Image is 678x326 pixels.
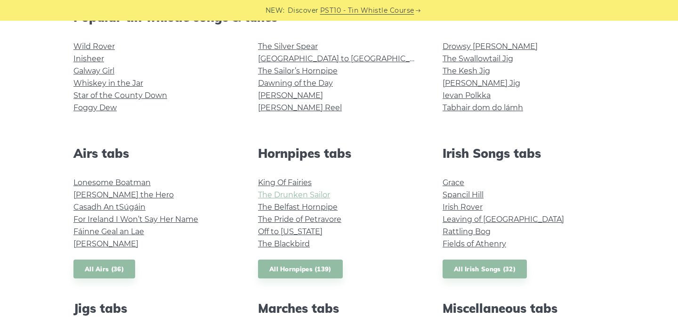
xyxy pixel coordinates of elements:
[73,301,235,316] h2: Jigs tabs
[443,260,527,279] a: All Irish Songs (32)
[258,54,432,63] a: [GEOGRAPHIC_DATA] to [GEOGRAPHIC_DATA]
[258,301,420,316] h2: Marches tabs
[266,5,285,16] span: NEW:
[258,178,312,187] a: King Of Fairies
[73,239,138,248] a: [PERSON_NAME]
[73,42,115,51] a: Wild Rover
[258,42,318,51] a: The Silver Spear
[73,215,198,224] a: For Ireland I Won’t Say Her Name
[443,190,484,199] a: Spancil Hill
[73,79,143,88] a: Whiskey in the Jar
[73,146,235,161] h2: Airs tabs
[258,66,338,75] a: The Sailor’s Hornpipe
[443,66,490,75] a: The Kesh Jig
[73,190,174,199] a: [PERSON_NAME] the Hero
[443,91,491,100] a: Ievan Polkka
[288,5,319,16] span: Discover
[73,227,144,236] a: Fáinne Geal an Lae
[73,260,135,279] a: All Airs (36)
[258,190,330,199] a: The Drunken Sailor
[73,203,145,212] a: Casadh An tSúgáin
[443,215,564,224] a: Leaving of [GEOGRAPHIC_DATA]
[443,79,520,88] a: [PERSON_NAME] Jig
[443,301,605,316] h2: Miscellaneous tabs
[443,146,605,161] h2: Irish Songs tabs
[258,203,338,212] a: The Belfast Hornpipe
[443,103,523,112] a: Tabhair dom do lámh
[73,178,151,187] a: Lonesome Boatman
[73,66,114,75] a: Galway Girl
[258,239,310,248] a: The Blackbird
[320,5,414,16] a: PST10 - Tin Whistle Course
[443,239,506,248] a: Fields of Athenry
[443,54,513,63] a: The Swallowtail Jig
[443,178,464,187] a: Grace
[258,215,341,224] a: The Pride of Petravore
[443,203,483,212] a: Irish Rover
[443,227,491,236] a: Rattling Bog
[258,103,342,112] a: [PERSON_NAME] Reel
[73,54,104,63] a: Inisheer
[258,79,333,88] a: Dawning of the Day
[443,42,538,51] a: Drowsy [PERSON_NAME]
[258,146,420,161] h2: Hornpipes tabs
[258,227,323,236] a: Off to [US_STATE]
[73,91,167,100] a: Star of the County Down
[258,91,323,100] a: [PERSON_NAME]
[258,260,343,279] a: All Hornpipes (139)
[73,10,605,24] h2: Popular tin whistle songs & tunes
[73,103,117,112] a: Foggy Dew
